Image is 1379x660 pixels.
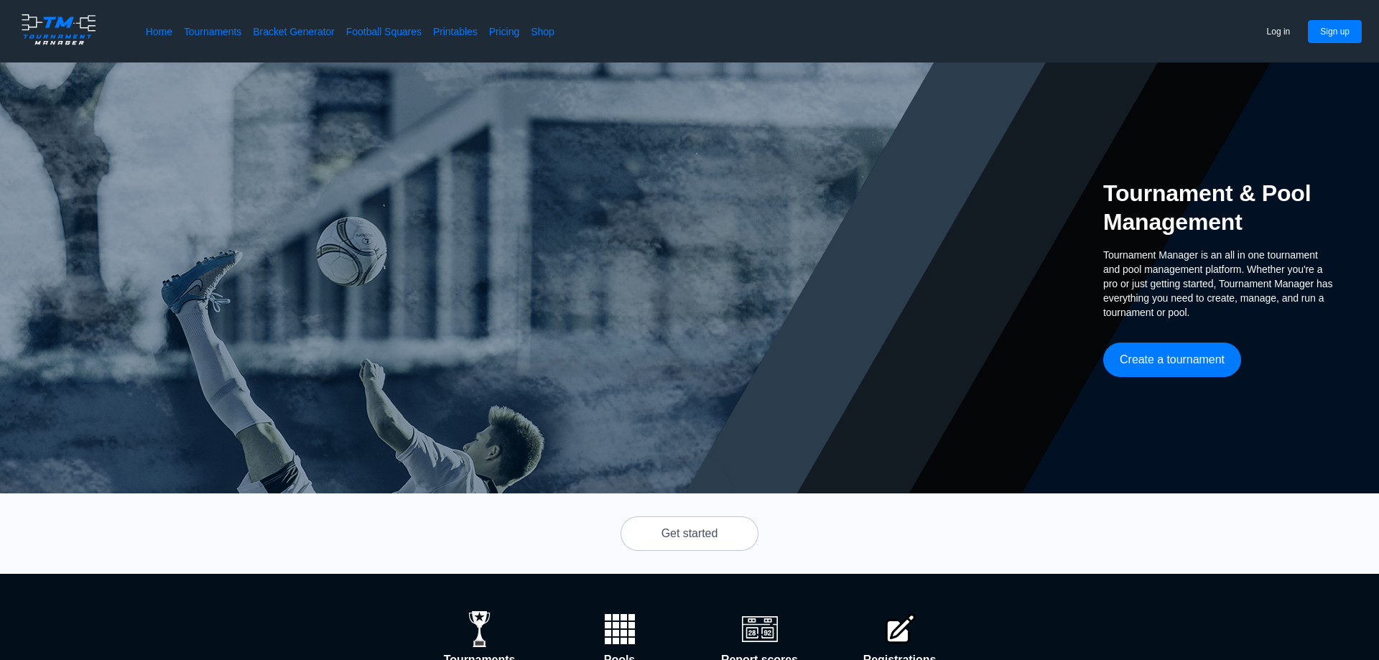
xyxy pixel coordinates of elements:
[621,516,758,551] button: Get started
[1103,248,1333,320] span: Tournament Manager is an all in one tournament and pool management platform. Whether you're a pro...
[146,24,172,39] a: Home
[602,611,638,647] img: wCBcAAAAASUVORK5CYII=
[742,611,778,647] img: scoreboard.1e57393721357183ef9760dcff602ac4.svg
[346,24,422,39] a: Football Squares
[184,24,241,39] a: Tournaments
[253,24,335,39] a: Bracket Generator
[462,611,498,647] img: trophy.af1f162d0609cb352d9c6f1639651ff2.svg
[433,24,478,39] a: Printables
[1103,179,1333,236] h2: Tournament & Pool Management
[1103,343,1241,377] button: Create a tournament
[17,11,100,47] img: logo.ffa97a18e3bf2c7d.png
[489,24,519,39] a: Pricing
[882,611,918,647] img: pencilsquare.0618cedfd402539dea291553dd6f4288.svg
[1308,20,1362,43] button: Sign up
[531,24,554,39] a: Shop
[1255,20,1303,43] button: Log in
